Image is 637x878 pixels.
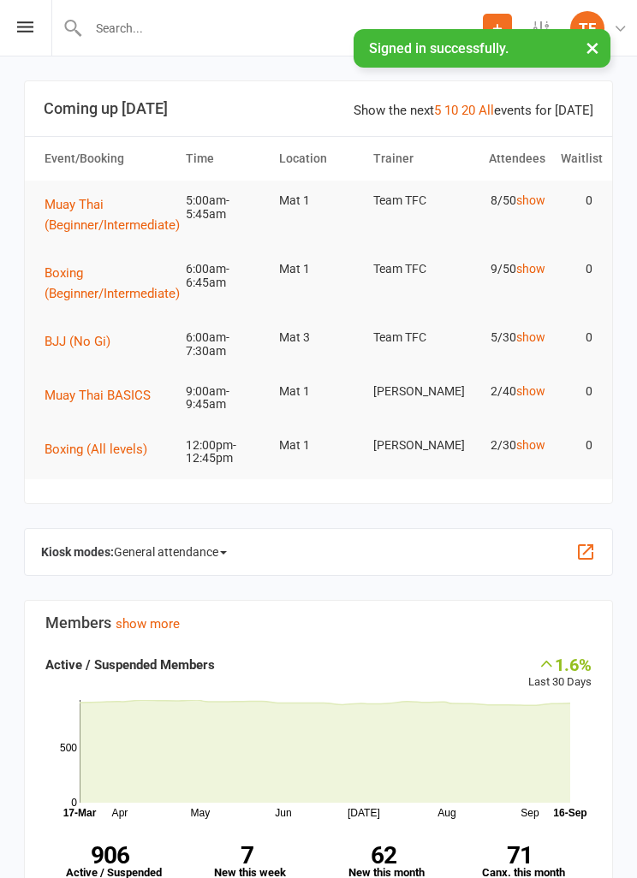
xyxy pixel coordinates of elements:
[45,442,147,457] span: Boxing (All levels)
[553,137,600,181] th: Waitlist
[178,137,272,181] th: Time
[553,371,600,412] td: 0
[45,194,192,235] button: Muay Thai (Beginner/Intermediate)
[37,137,178,181] th: Event/Booking
[516,262,545,276] a: show
[182,844,313,867] strong: 7
[45,334,110,349] span: BJJ (No Gi)
[366,317,460,358] td: Team TFC
[459,371,553,412] td: 2/40
[116,616,180,632] a: show more
[318,844,449,867] strong: 62
[45,657,215,673] strong: Active / Suspended Members
[570,11,604,45] div: TF
[528,655,592,673] div: 1.6%
[271,249,366,289] td: Mat 1
[516,330,545,344] a: show
[577,29,608,66] button: ×
[44,100,593,117] h3: Coming up [DATE]
[45,439,159,460] button: Boxing (All levels)
[366,425,460,466] td: [PERSON_NAME]
[459,249,553,289] td: 9/50
[45,844,176,867] strong: 906
[45,197,180,233] span: Muay Thai (Beginner/Intermediate)
[459,425,553,466] td: 2/30
[459,137,553,181] th: Attendees
[516,384,545,398] a: show
[366,181,460,221] td: Team TFC
[45,388,151,403] span: Muay Thai BASICS
[354,100,593,121] div: Show the next events for [DATE]
[45,385,163,406] button: Muay Thai BASICS
[178,371,272,425] td: 9:00am-9:45am
[369,40,509,56] span: Signed in successfully.
[45,263,192,304] button: Boxing (Beginner/Intermediate)
[366,249,460,289] td: Team TFC
[45,331,122,352] button: BJJ (No Gi)
[434,103,441,118] a: 5
[178,249,272,303] td: 6:00am-6:45am
[178,317,272,371] td: 6:00am-7:30am
[444,103,458,118] a: 10
[479,103,494,118] a: All
[271,137,366,181] th: Location
[459,181,553,221] td: 8/50
[366,371,460,412] td: [PERSON_NAME]
[366,137,460,181] th: Trainer
[455,844,586,867] strong: 71
[271,371,366,412] td: Mat 1
[45,265,180,301] span: Boxing (Beginner/Intermediate)
[528,655,592,691] div: Last 30 Days
[553,181,600,221] td: 0
[271,181,366,221] td: Mat 1
[271,317,366,358] td: Mat 3
[516,193,545,207] a: show
[553,425,600,466] td: 0
[114,538,227,566] span: General attendance
[516,438,545,452] a: show
[178,425,272,479] td: 12:00pm-12:45pm
[178,181,272,234] td: 5:00am-5:45am
[41,545,114,559] strong: Kiosk modes:
[45,614,592,632] h3: Members
[461,103,475,118] a: 20
[553,317,600,358] td: 0
[459,317,553,358] td: 5/30
[553,249,600,289] td: 0
[83,16,483,40] input: Search...
[271,425,366,466] td: Mat 1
